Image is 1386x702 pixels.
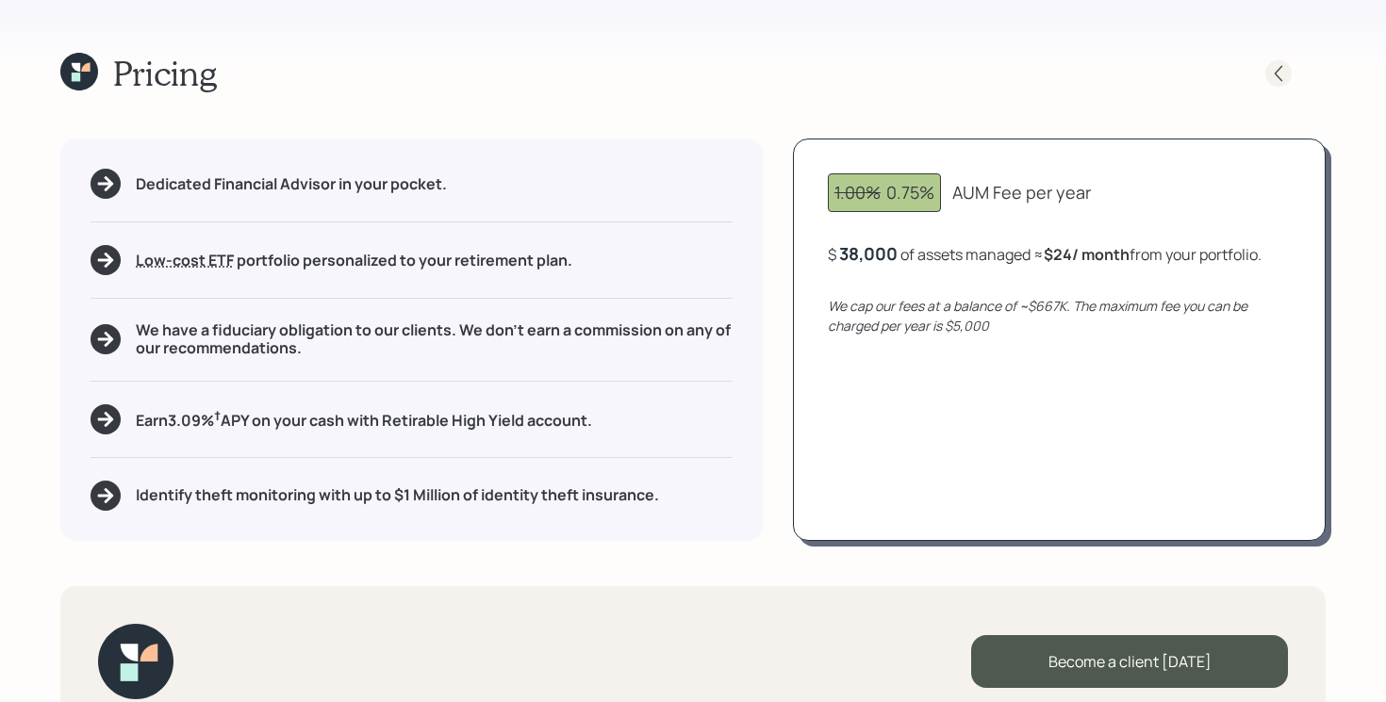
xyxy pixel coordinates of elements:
h5: Dedicated Financial Advisor in your pocket. [136,175,447,193]
div: Become a client [DATE] [971,635,1288,688]
h5: Earn 3.09 % APY on your cash with Retirable High Yield account. [136,407,592,431]
sup: † [214,407,221,424]
span: 1.00% [834,181,881,204]
h5: We have a fiduciary obligation to our clients. We don't earn a commission on any of our recommend... [136,321,733,357]
h5: Identify theft monitoring with up to $1 Million of identity theft insurance. [136,486,659,504]
i: We cap our fees at a balance of ~$667K. The maximum fee you can be charged per year is $5,000 [828,297,1247,335]
div: 0.75% [834,180,934,205]
div: 38,000 [839,242,898,265]
h1: Pricing [113,53,217,93]
h5: portfolio personalized to your retirement plan. [136,252,572,269]
span: Low-cost ETF [136,250,234,270]
b: $24 / month [1044,244,1130,265]
div: $ of assets managed ≈ from your portfolio . [828,242,1262,266]
div: AUM Fee per year [952,180,1091,205]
